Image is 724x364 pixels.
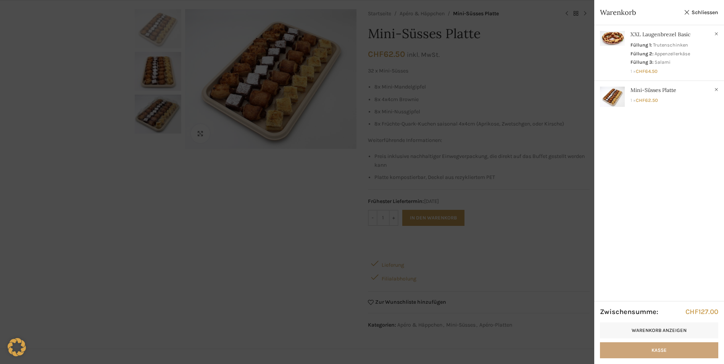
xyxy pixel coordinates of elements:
[684,8,718,17] a: Schliessen
[594,81,724,113] a: Anzeigen
[685,308,718,316] bdi: 127.00
[600,322,718,338] a: Warenkorb anzeigen
[713,30,720,38] a: XXL Laugenbrezel Basic aus Warenkorb entfernen
[600,307,658,317] strong: Zwischensumme:
[685,308,698,316] span: CHF
[594,25,724,77] a: Anzeigen
[600,8,680,17] span: Warenkorb
[713,86,720,93] a: Mini-Süsses Platte aus Warenkorb entfernen
[600,342,718,358] a: Kasse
